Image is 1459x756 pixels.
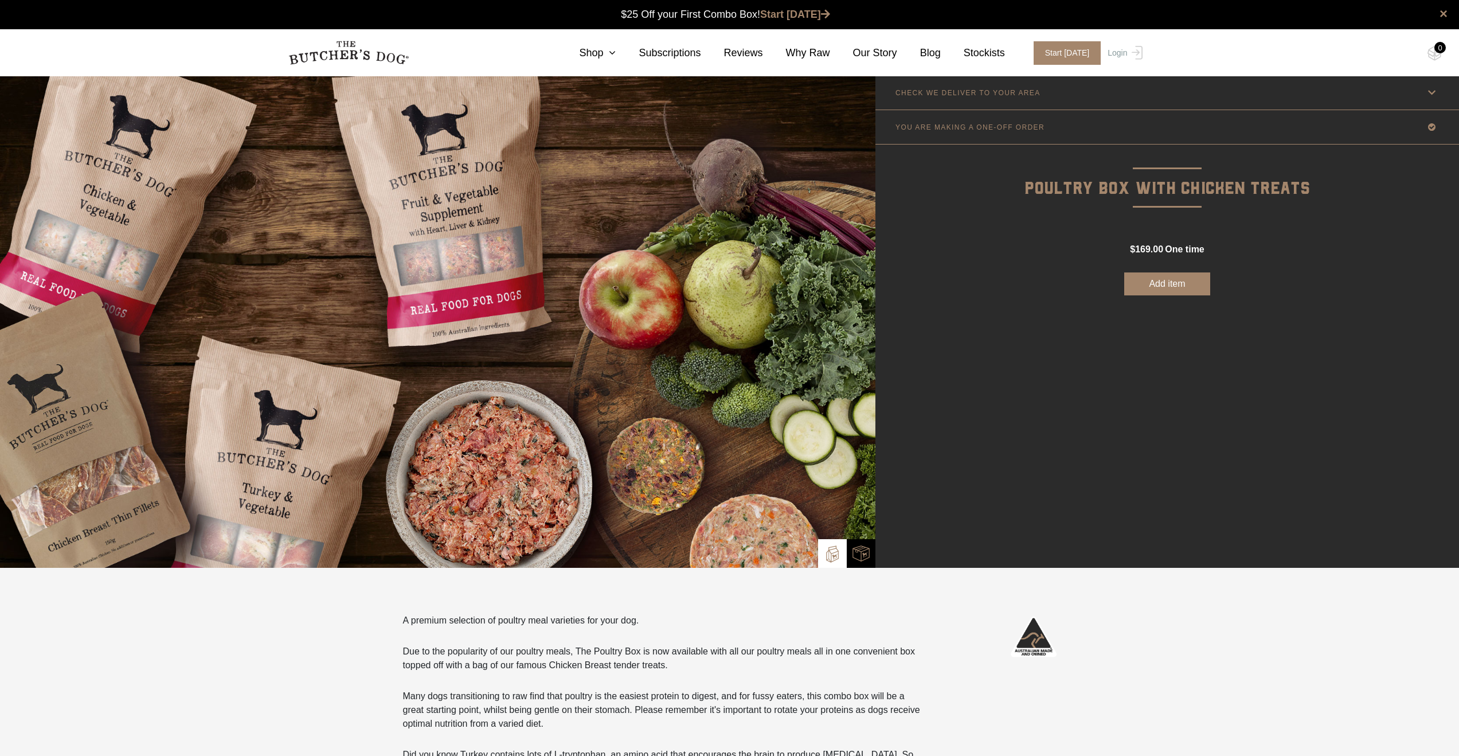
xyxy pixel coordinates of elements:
[1135,244,1163,254] span: 169.00
[824,545,841,563] img: TBD_Build-A-Box.png
[1427,46,1442,61] img: TBD_Cart-Empty.png
[852,545,870,562] img: TBD_Combo-Box.png
[556,45,616,61] a: Shop
[1434,42,1446,53] div: 0
[941,45,1005,61] a: Stockists
[1130,244,1135,254] span: $
[1022,41,1105,65] a: Start [DATE]
[403,689,926,731] p: Many dogs transitioning to raw find that poultry is the easiest protein to digest, and for fussy ...
[616,45,701,61] a: Subscriptions
[1440,7,1448,21] a: close
[403,645,926,672] p: Due to the popularity of our poultry meals, The Poultry Box is now available with all our poultry...
[763,45,830,61] a: Why Raw
[1011,614,1057,660] img: Australian-Made_White.png
[1165,244,1204,254] span: one time
[830,45,897,61] a: Our Story
[760,9,830,20] a: Start [DATE]
[701,45,763,61] a: Reviews
[875,110,1459,144] a: YOU ARE MAKING A ONE-OFF ORDER
[1034,41,1101,65] span: Start [DATE]
[875,145,1459,202] p: Poultry Box with Chicken Treats
[895,89,1041,97] p: CHECK WE DELIVER TO YOUR AREA
[897,45,941,61] a: Blog
[875,76,1459,110] a: CHECK WE DELIVER TO YOUR AREA
[1105,41,1142,65] a: Login
[895,123,1045,131] p: YOU ARE MAKING A ONE-OFF ORDER
[1124,272,1210,295] button: Add item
